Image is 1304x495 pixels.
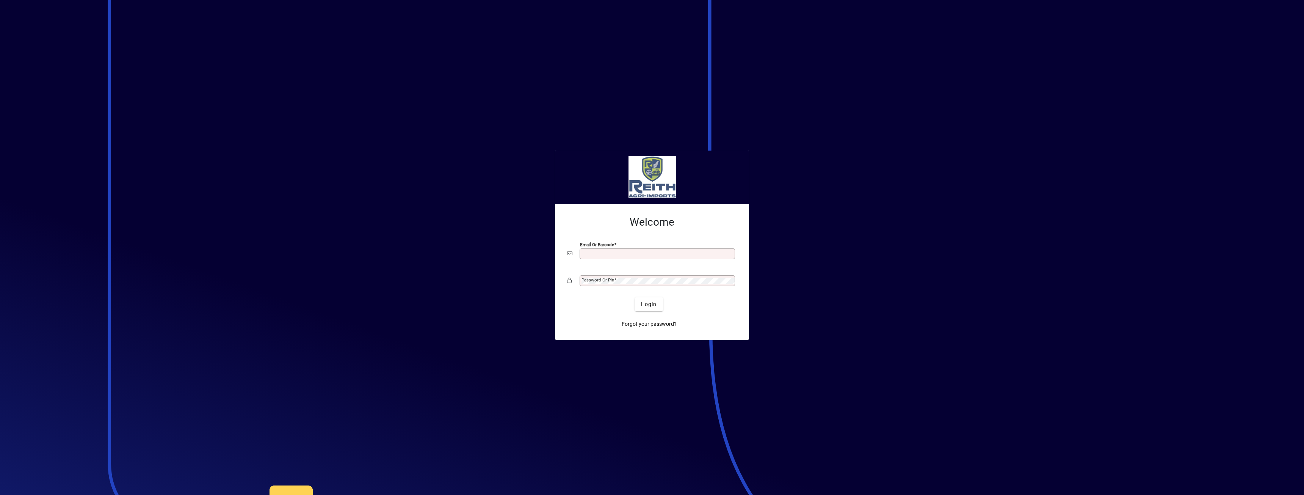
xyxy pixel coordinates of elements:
[567,216,737,229] h2: Welcome
[619,317,680,331] a: Forgot your password?
[622,320,677,328] span: Forgot your password?
[580,242,614,247] mat-label: Email or Barcode
[581,277,614,283] mat-label: Password or Pin
[641,300,657,308] span: Login
[635,297,663,311] button: Login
